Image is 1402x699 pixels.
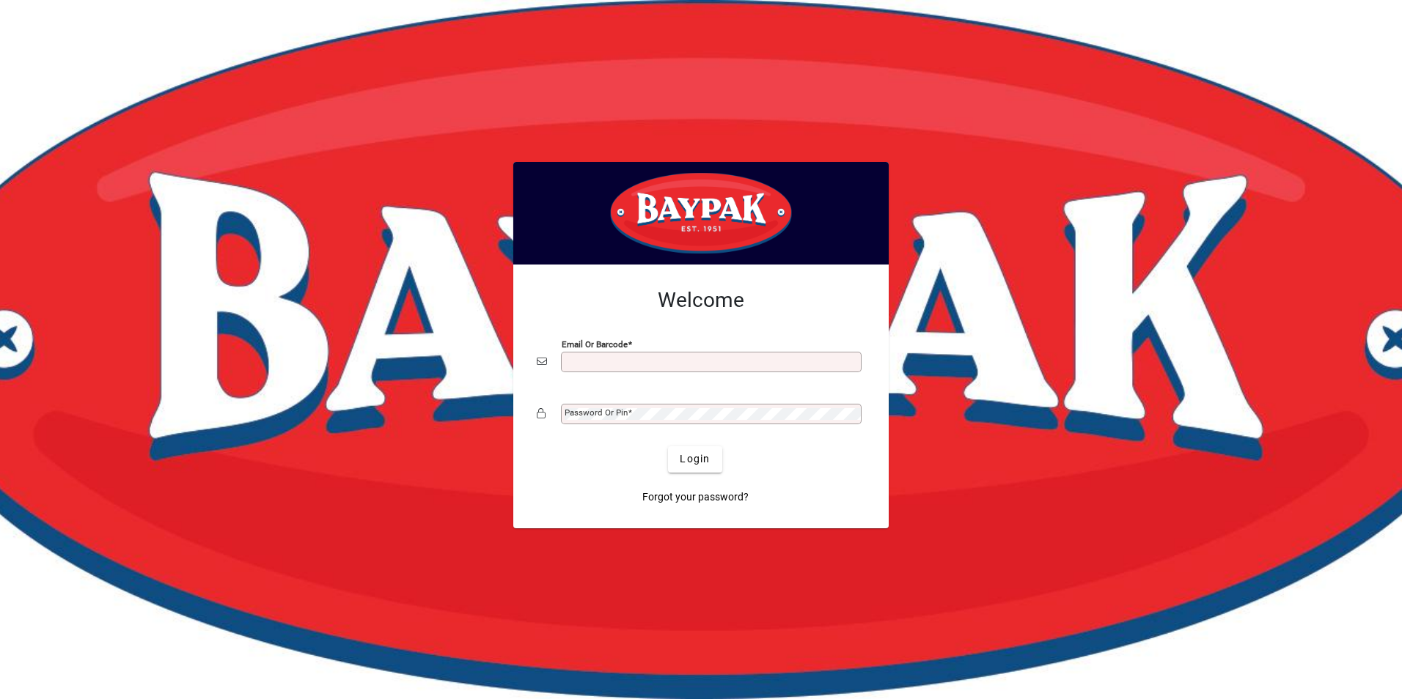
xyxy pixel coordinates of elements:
h2: Welcome [537,288,865,313]
span: Login [680,451,710,467]
mat-label: Email or Barcode [562,339,628,349]
button: Login [668,446,722,473]
span: Forgot your password? [642,489,749,505]
mat-label: Password or Pin [565,407,628,418]
a: Forgot your password? [636,484,755,511]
